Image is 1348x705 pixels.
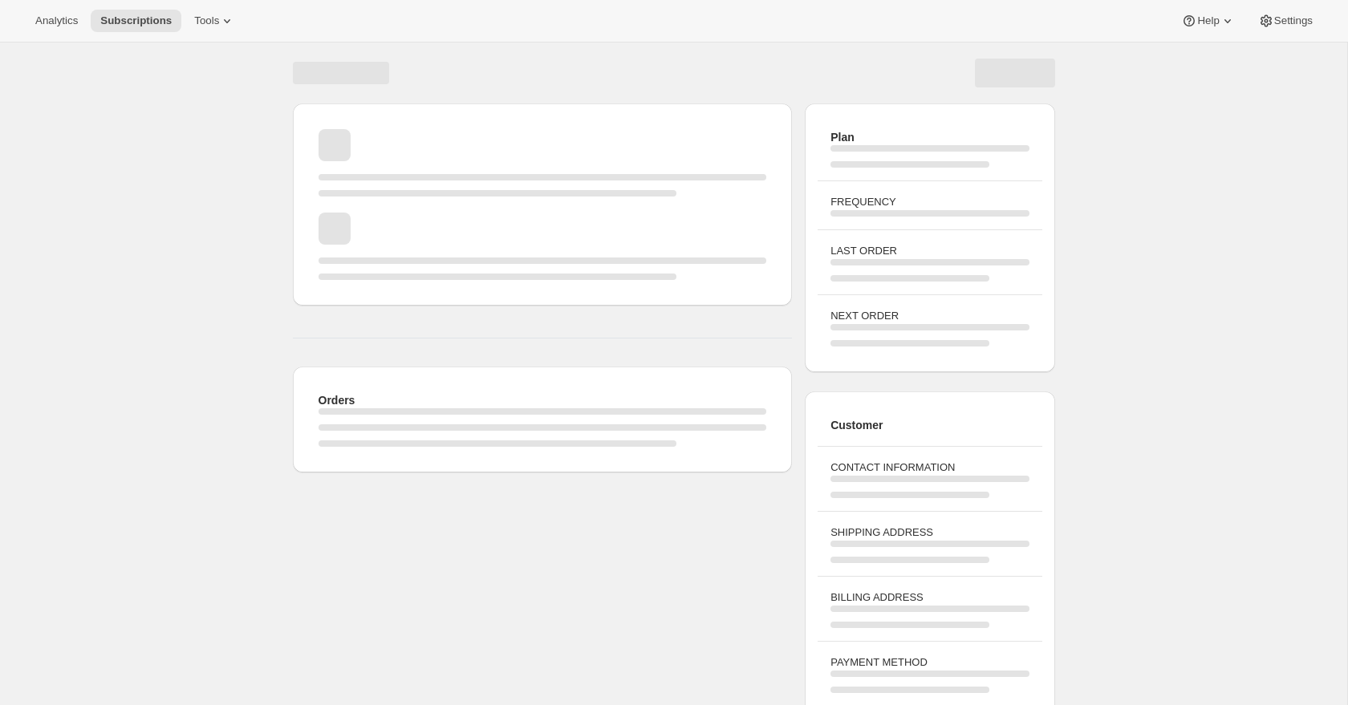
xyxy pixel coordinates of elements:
h2: Plan [830,129,1029,145]
button: Analytics [26,10,87,32]
span: Settings [1274,14,1313,27]
h3: LAST ORDER [830,243,1029,259]
button: Subscriptions [91,10,181,32]
h3: FREQUENCY [830,194,1029,210]
button: Settings [1249,10,1322,32]
span: Analytics [35,14,78,27]
button: Tools [185,10,245,32]
span: Help [1197,14,1219,27]
h2: Orders [319,392,767,408]
h3: SHIPPING ADDRESS [830,525,1029,541]
span: Subscriptions [100,14,172,27]
h3: PAYMENT METHOD [830,654,1029,671]
span: Tools [194,14,219,27]
button: Help [1171,10,1244,32]
h3: NEXT ORDER [830,308,1029,324]
h2: Customer [830,417,1029,433]
h3: BILLING ADDRESS [830,590,1029,606]
h3: CONTACT INFORMATION [830,460,1029,476]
